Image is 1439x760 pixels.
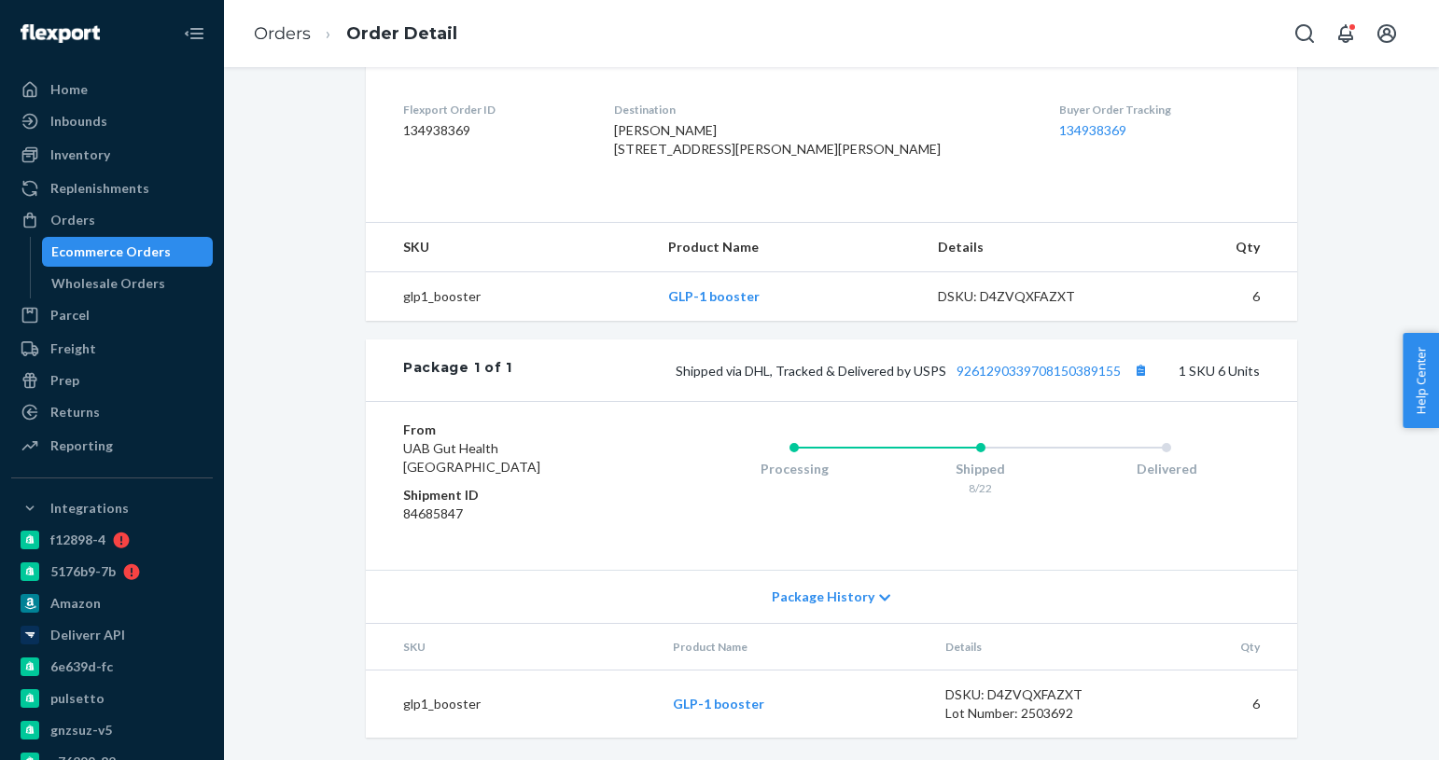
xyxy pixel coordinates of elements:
th: Qty [1136,624,1297,670]
button: Copy tracking number [1128,358,1153,382]
div: Parcel [50,306,90,325]
td: glp1_booster [366,272,653,322]
div: Integrations [50,499,129,518]
th: Details [930,624,1136,670]
dd: 134938369 [403,121,584,140]
a: Wholesale Orders [42,269,214,298]
td: glp1_booster [366,670,658,739]
div: Orders [50,211,95,229]
a: Inventory [11,140,213,170]
div: Returns [50,403,100,421]
a: Returns [11,397,213,427]
img: Flexport logo [21,24,100,43]
a: GLP-1 booster [668,288,760,304]
div: 1 SKU 6 Units [512,358,1260,382]
button: Open notifications [1327,15,1364,52]
div: Inbounds [50,112,107,131]
div: Reporting [50,436,113,455]
th: Qty [1127,223,1297,272]
div: Processing [701,460,887,478]
a: Inbounds [11,106,213,136]
td: 6 [1127,272,1297,322]
div: Replenishments [50,179,149,198]
th: SKU [366,223,653,272]
dt: From [403,421,626,439]
button: Help Center [1403,333,1439,428]
div: Delivered [1073,460,1260,478]
div: Package 1 of 1 [403,358,512,382]
a: Deliverr API [11,620,213,650]
a: Reporting [11,431,213,461]
a: pulsetto [11,684,213,713]
a: GLP-1 booster [673,696,764,712]
div: 8/22 [887,480,1074,496]
a: f12898-4 [11,525,213,555]
a: 5176b9-7b [11,557,213,587]
div: Shipped [887,460,1074,478]
td: 6 [1136,670,1297,739]
button: Integrations [11,493,213,523]
div: Freight [50,339,96,358]
dd: 84685847 [403,504,626,523]
span: Package History [772,587,874,606]
div: f12898-4 [50,531,105,549]
a: 6e639d-fc [11,652,213,682]
button: Open Search Box [1286,15,1323,52]
dt: Shipment ID [403,486,626,504]
a: Home [11,75,213,104]
div: 5176b9-7b [50,562,116,581]
div: Inventory [50,145,110,164]
div: DSKU: D4ZVQXFAZXT [945,685,1121,704]
th: SKU [366,624,658,670]
div: Amazon [50,594,101,613]
a: Parcel [11,300,213,330]
a: 9261290339708150389155 [957,363,1121,379]
div: pulsetto [50,689,105,708]
button: Open account menu [1368,15,1405,52]
div: Wholesale Orders [51,274,165,293]
a: Replenishments [11,173,213,203]
button: Close Navigation [175,15,213,52]
dt: Destination [614,102,1029,117]
a: gnzsuz-v5 [11,715,213,745]
span: Shipped via DHL, Tracked & Delivered by USPS [676,363,1153,379]
dt: Flexport Order ID [403,102,584,117]
a: Freight [11,334,213,364]
div: 6e639d-fc [50,657,113,676]
div: Prep [50,371,79,390]
a: Order Detail [346,23,457,44]
a: 134938369 [1059,122,1126,138]
ol: breadcrumbs [239,7,472,62]
span: [PERSON_NAME] [STREET_ADDRESS][PERSON_NAME][PERSON_NAME] [614,122,941,157]
a: Orders [11,205,213,235]
div: Home [50,80,88,99]
dt: Buyer Order Tracking [1059,102,1260,117]
a: Ecommerce Orders [42,237,214,267]
span: UAB Gut Health [GEOGRAPHIC_DATA] [403,440,540,475]
a: Amazon [11,588,213,618]
th: Details [923,223,1128,272]
div: DSKU: D4ZVQXFAZXT [938,287,1113,306]
a: Prep [11,366,213,395]
div: gnzsuz-v5 [50,721,112,739]
div: Deliverr API [50,626,125,644]
th: Product Name [658,624,930,670]
div: Lot Number: 2503692 [945,704,1121,723]
div: Ecommerce Orders [51,242,171,261]
th: Product Name [653,223,922,272]
a: Orders [254,23,311,44]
